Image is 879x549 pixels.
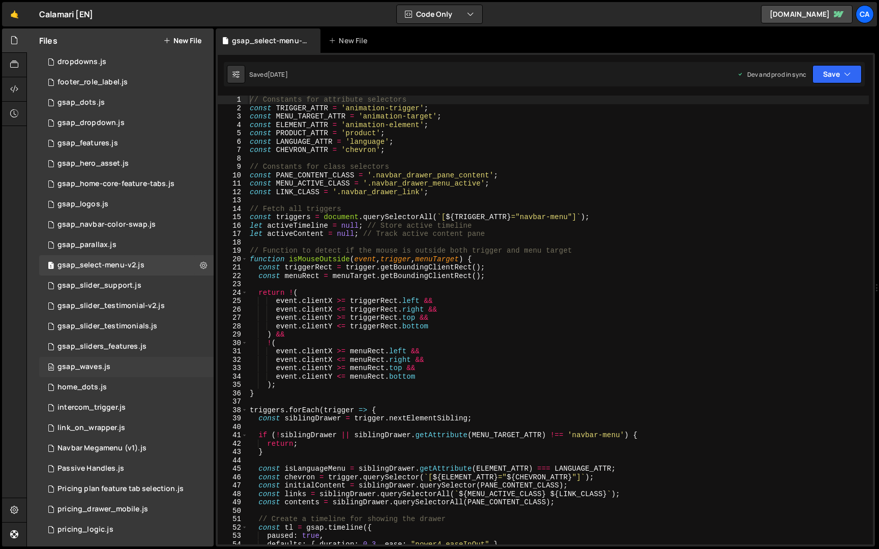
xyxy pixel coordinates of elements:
div: 12 [218,188,248,197]
div: 34 [218,373,248,381]
div: 7 [218,146,248,155]
div: 23 [218,280,248,289]
div: gsap_home-core-feature-tabs.js [57,179,174,189]
div: link_on_wrapper.js [57,423,125,433]
div: 17 [218,230,248,238]
div: 52 [218,524,248,532]
div: 2818/23731.js [39,499,214,520]
div: Dev and prod in sync [737,70,806,79]
div: 54 [218,540,248,549]
div: 11 [218,179,248,188]
div: 2818/16378.js [39,337,214,357]
div: 2818/14186.js [39,215,214,235]
div: 38 [218,406,248,415]
div: 2818/14189.js [39,235,214,255]
div: 2818/5804.js [39,479,214,499]
div: 10 [218,171,248,180]
div: gsap_waves.js [57,362,110,372]
div: 25 [218,297,248,306]
div: 2818/34279.js [39,377,214,398]
div: 2818/15667.js [39,276,214,296]
div: 2818/5782.js [39,459,214,479]
div: gsap_sliders_features.js [57,342,146,351]
button: Save [812,65,862,83]
div: 15 [218,213,248,222]
div: 41 [218,431,248,440]
div: 2818/29474.js [39,72,214,93]
div: 46 [218,473,248,482]
div: 2818/25037.js [39,418,214,438]
div: 2818/14190.js [39,316,214,337]
div: 2818/15677.js [39,154,214,174]
div: 2818/23730.js [39,520,214,540]
div: 2818/20132.js [39,174,214,194]
div: 42 [218,440,248,448]
div: 26 [218,306,248,314]
div: 2818/15649.js [39,113,214,133]
div: gsap_dropdown.js [57,118,125,128]
div: gsap_hero_asset.js [57,159,129,168]
div: dropdowns.js [57,57,106,67]
div: 18 [218,238,248,247]
div: 39 [218,414,248,423]
div: gsap_navbar-color-swap.js [57,220,156,229]
div: Calamari [EN] [39,8,93,20]
div: 29 [218,330,248,339]
div: gsap_features.js [57,139,118,148]
div: 53 [218,532,248,540]
div: 43 [218,448,248,456]
div: gsap_slider_testimonials.js [57,322,157,331]
div: 2 [218,104,248,113]
span: 1 [48,262,54,270]
div: 47 [218,481,248,490]
div: Ca [856,5,874,23]
div: 5 [218,129,248,138]
div: footer_role_label.js [57,78,128,87]
div: 32 [218,356,248,364]
button: Code Only [397,5,482,23]
div: 28 [218,322,248,331]
div: 45 [218,465,248,473]
div: pricing_drawer_mobile.js [57,505,148,514]
div: home_dots.js [57,383,107,392]
div: 13 [218,196,248,205]
span: 26 [48,364,54,372]
div: 16 [218,222,248,230]
div: New File [329,36,371,46]
div: 2818/14220.js [39,194,214,215]
div: 31 [218,347,248,356]
div: gsap_logos.js [57,200,108,209]
div: gsap_select-menu-v2.js [57,261,144,270]
div: 2818/13763.js [39,357,214,377]
div: 8 [218,155,248,163]
div: 2818/14191.js [39,133,214,154]
div: 51 [218,515,248,524]
div: 50 [218,507,248,515]
div: 4 [218,121,248,130]
h2: Files [39,35,57,46]
div: 44 [218,456,248,465]
div: 33 [218,364,248,373]
div: 2818/4789.js [39,52,214,72]
div: 27 [218,314,248,322]
div: pricing_logic.js [57,525,113,534]
div: 9 [218,163,248,171]
div: 37 [218,398,248,406]
div: 36 [218,389,248,398]
div: 40 [218,423,248,432]
div: intercom_trigger.js [57,403,126,412]
div: 14 [218,205,248,213]
div: 24 [218,289,248,297]
div: 3 [218,112,248,121]
div: 2818/22109.js [39,398,214,418]
button: New File [163,37,201,45]
a: 🤙 [2,2,27,26]
div: Pricing plan feature tab selection.js [57,484,184,494]
div: 2818/5783.js [39,438,214,459]
div: 30 [218,339,248,348]
div: 20 [218,255,248,264]
div: 2818/20407.js [39,93,214,113]
div: [DATE] [268,70,288,79]
div: Passive Handles.js [57,464,124,473]
div: Saved [249,70,288,79]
